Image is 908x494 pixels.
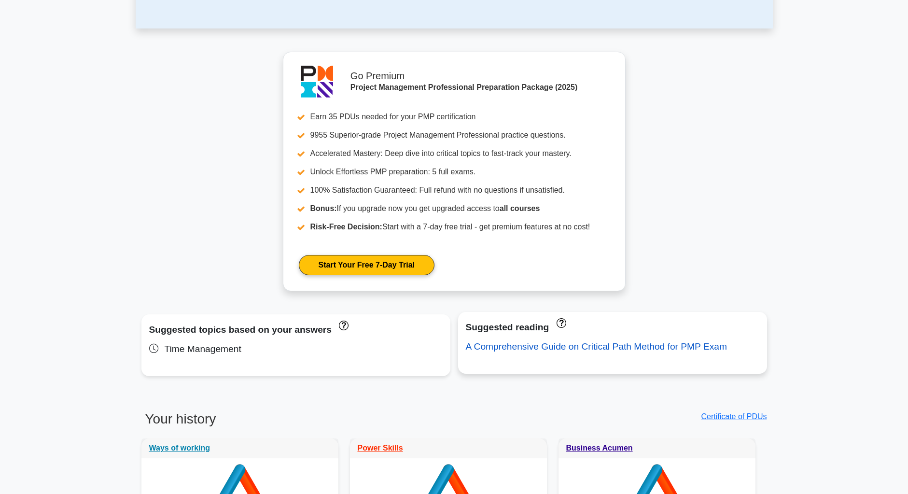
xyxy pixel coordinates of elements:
[566,444,633,452] a: Business Acumen
[701,412,767,421] a: Certificate of PDUs
[554,317,566,327] a: These concepts have been answered less than 50% correct. The guides disapear when you answer ques...
[149,341,443,357] div: Time Management
[336,320,349,330] a: These topics have been answered less than 50% correct. Topics disapear when you answer questions ...
[466,320,759,335] div: Suggested reading
[358,444,403,452] a: Power Skills
[141,411,448,435] h3: Your history
[149,444,210,452] a: Ways of working
[149,322,443,338] div: Suggested topics based on your answers
[466,341,727,352] a: A Comprehensive Guide on Critical Path Method for PMP Exam
[299,255,434,275] a: Start Your Free 7-Day Trial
